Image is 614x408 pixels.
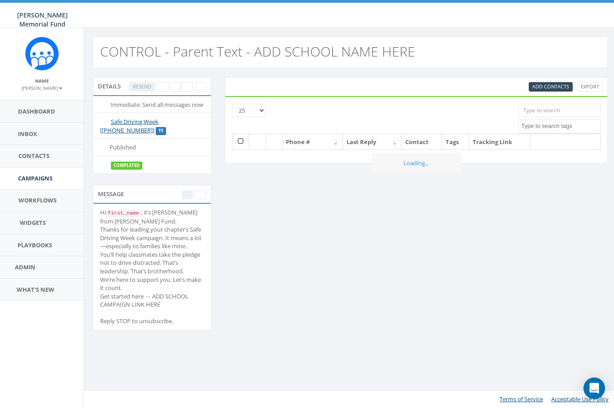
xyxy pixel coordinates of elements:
label: completed [111,162,142,170]
span: Workflows [18,196,57,204]
th: Contact [402,134,442,150]
i: Immediate: Send all messages now [100,102,110,108]
span: What's New [17,285,54,294]
div: Open Intercom Messenger [583,377,605,399]
i: Published [100,145,110,150]
h2: CONTROL - Parent Text - ADD SCHOOL NAME HERE [100,44,415,59]
li: Published [93,138,211,156]
input: Type to search [518,104,601,117]
div: Hi , it’s [PERSON_NAME] from [PERSON_NAME] Fund. Thanks for leading your chapter’s Safe Driving W... [100,208,204,325]
small: Name [35,78,49,84]
div: Loading... [372,153,461,173]
code: first_name [106,209,141,217]
textarea: Search [521,122,600,130]
span: Clone Campaign [184,83,189,90]
span: Send Test Message [198,191,203,198]
span: Playbooks [18,241,52,249]
span: [PERSON_NAME] Memorial Fund [17,11,68,28]
th: Tracking Link [469,134,530,150]
a: Acceptable Use Policy [551,395,609,403]
small: [PERSON_NAME] [22,85,62,91]
div: Message [93,185,211,203]
div: Details [93,77,211,95]
th: Tags [442,134,469,150]
a: Export [577,82,603,92]
th: Phone # [282,134,343,150]
li: Immediate: Send all messages now [93,96,211,114]
span: View Campaign Delivery Statistics [199,83,203,90]
a: [PERSON_NAME] [22,83,62,92]
th: Last Reply [343,134,402,150]
span: Add Contacts [532,83,569,90]
a: Safe Driving Week [[PHONE_NUMBER]] [100,118,158,134]
span: Dashboard [18,107,55,115]
span: Archive Campaign [160,83,165,90]
span: Admin [15,263,35,271]
span: Widgets [20,219,46,227]
span: Edit Campaign Title [173,83,177,90]
a: Terms of Service [500,395,543,403]
span: Inbox [18,130,37,138]
img: Rally_Corp_Icon.png [25,37,59,70]
label: TF [156,127,166,135]
span: CSV files only [532,83,569,90]
span: Contacts [18,152,49,160]
a: Add Contacts [529,82,573,92]
span: Campaigns [18,174,53,182]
